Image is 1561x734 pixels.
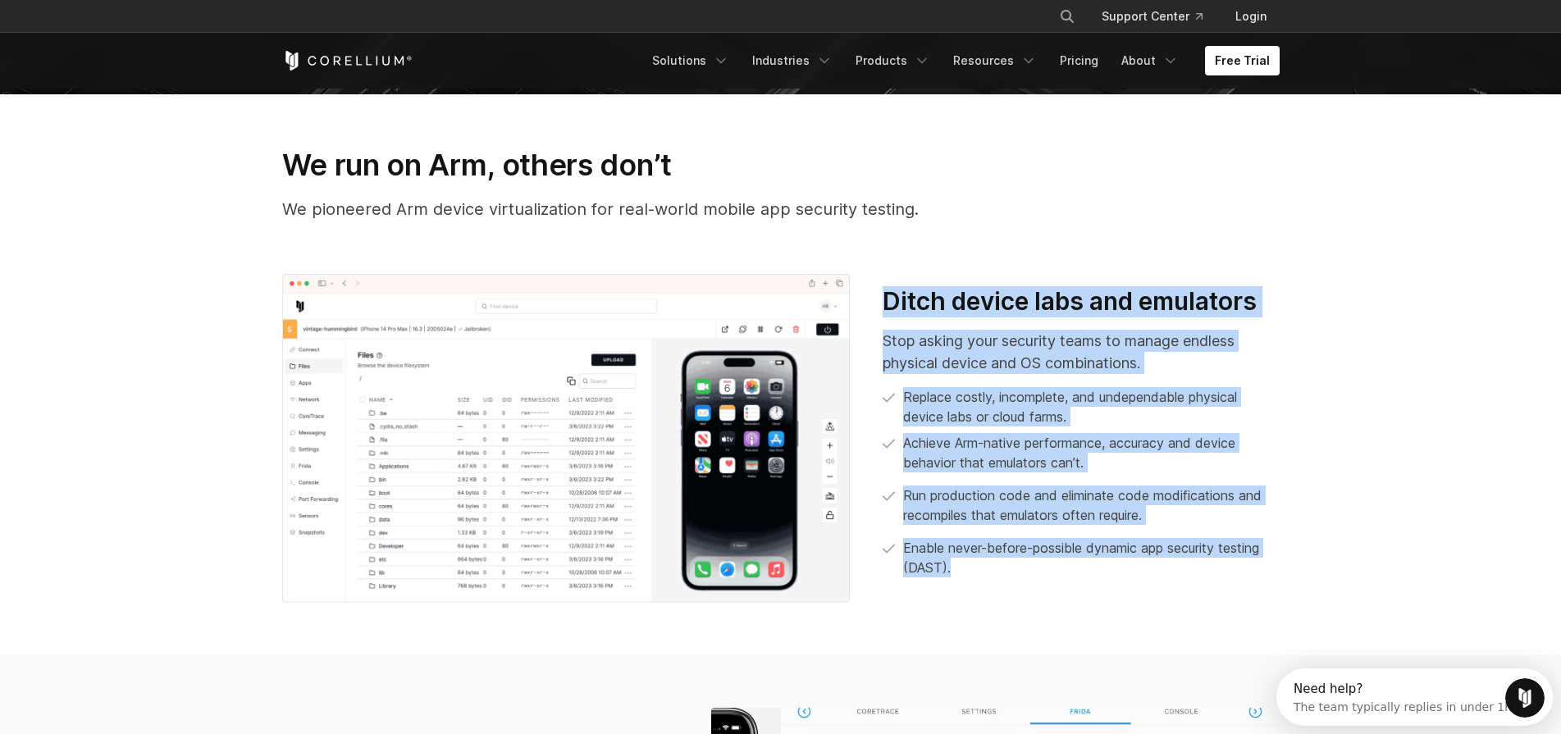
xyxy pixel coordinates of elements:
[1050,46,1108,75] a: Pricing
[282,51,413,71] a: Corellium Home
[7,7,284,52] div: Open Intercom Messenger
[282,147,1280,183] h3: We run on Arm, others don’t
[1111,46,1189,75] a: About
[17,27,235,44] div: The team typically replies in under 1h
[642,46,1280,75] div: Navigation Menu
[282,274,851,604] img: Dynamic app security testing (DSAT); iOS pentest
[943,46,1047,75] a: Resources
[742,46,842,75] a: Industries
[1039,2,1280,31] div: Navigation Menu
[903,433,1279,472] p: Achieve Arm-native performance, accuracy and device behavior that emulators can’t.
[17,14,235,27] div: Need help?
[1052,2,1082,31] button: Search
[883,330,1279,374] p: Stop asking your security teams to manage endless physical device and OS combinations.
[1089,2,1216,31] a: Support Center
[903,538,1279,577] p: Enable never-before-possible dynamic app security testing (DAST).
[846,46,940,75] a: Products
[903,486,1279,525] p: Run production code and eliminate code modifications and recompiles that emulators often require.
[642,46,739,75] a: Solutions
[883,286,1279,317] h3: Ditch device labs and emulators
[1505,678,1545,718] iframe: Intercom live chat
[1276,668,1553,726] iframe: Intercom live chat discovery launcher
[1222,2,1280,31] a: Login
[1205,46,1280,75] a: Free Trial
[282,197,1280,221] p: We pioneered Arm device virtualization for real-world mobile app security testing.
[903,387,1279,426] p: Replace costly, incomplete, and undependable physical device labs or cloud farms.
